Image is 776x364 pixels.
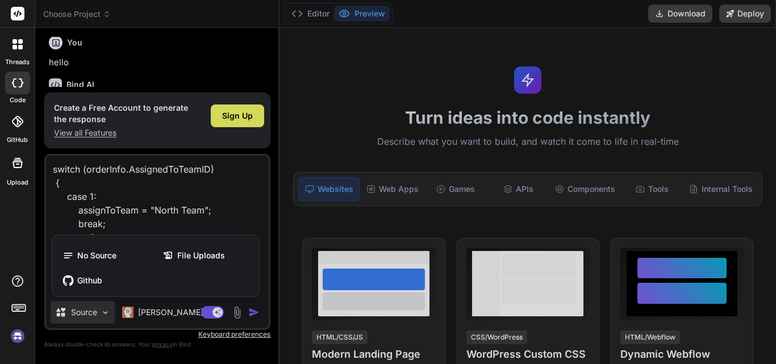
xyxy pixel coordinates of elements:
label: Upload [7,178,28,187]
label: code [10,95,26,105]
label: threads [5,57,30,67]
span: Github [77,275,102,286]
span: File Uploads [177,250,225,261]
span: No Source [77,250,116,261]
label: GitHub [7,135,28,145]
img: signin [8,327,27,346]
